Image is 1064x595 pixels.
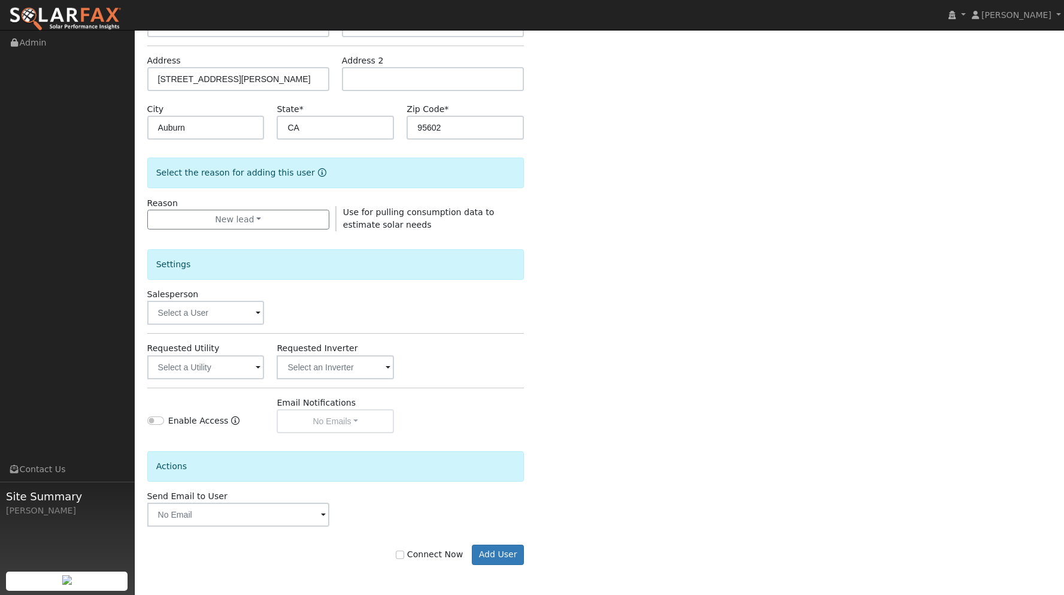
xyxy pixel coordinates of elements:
label: Salesperson [147,288,199,301]
label: Connect Now [396,548,463,561]
label: Zip Code [407,103,448,116]
label: Requested Utility [147,342,220,355]
button: New lead [147,210,329,230]
label: State [277,103,303,116]
div: [PERSON_NAME] [6,505,128,517]
input: No Email [147,503,329,527]
span: Use for pulling consumption data to estimate solar needs [343,207,494,229]
div: Actions [147,451,525,482]
input: Select a Utility [147,355,265,379]
div: Settings [147,249,525,280]
label: Send Email to User [147,490,228,503]
a: Reason for new user [315,168,326,177]
span: Required [299,104,304,114]
div: Select the reason for adding this user [147,158,525,188]
button: Add User [472,545,524,565]
label: Address 2 [342,55,384,67]
input: Select an Inverter [277,355,394,379]
span: Site Summary [6,488,128,505]
span: [PERSON_NAME] [981,10,1051,20]
label: Requested Inverter [277,342,357,355]
label: Email Notifications [277,397,356,409]
label: Reason [147,197,178,210]
input: Connect Now [396,551,404,559]
img: retrieve [62,575,72,585]
img: SolarFax [9,7,122,32]
span: Required [444,104,448,114]
label: Address [147,55,181,67]
label: Enable Access [168,415,229,427]
input: Select a User [147,301,265,325]
a: Enable Access [231,415,240,433]
label: City [147,103,164,116]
